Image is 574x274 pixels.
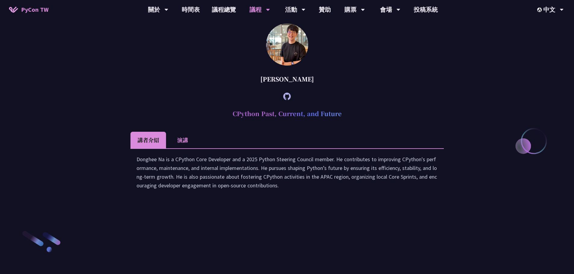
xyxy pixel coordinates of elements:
[9,7,18,13] img: Home icon of PyCon TW 2025
[3,2,55,17] a: PyCon TW
[166,132,199,148] li: 演講
[130,70,444,88] div: [PERSON_NAME]
[266,23,308,66] img: Donghee Na
[130,105,444,123] h2: CPython Past, Current, and Future
[537,8,543,12] img: Locale Icon
[21,5,49,14] span: PyCon TW
[136,155,438,196] div: Donghee Na is a CPython Core Developer and a 2025 Python Steering Council member. He contributes ...
[130,132,166,148] li: 講者介紹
